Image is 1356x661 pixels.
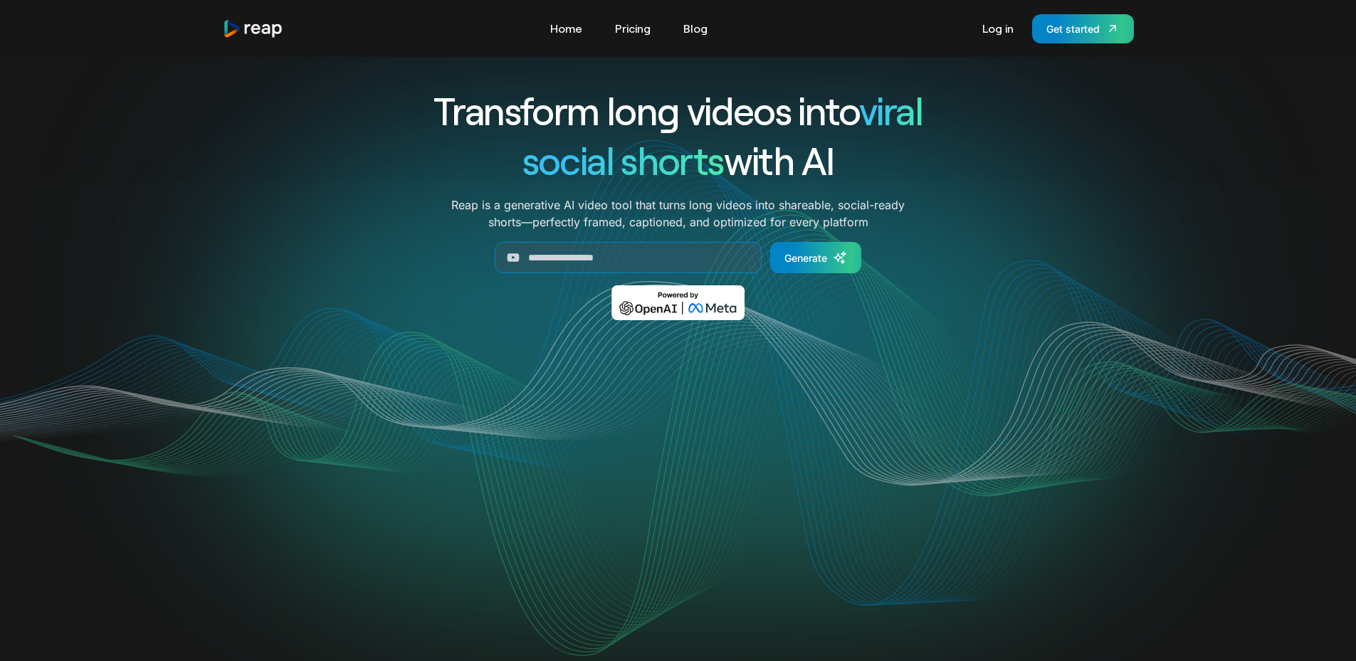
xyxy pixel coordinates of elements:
[543,17,589,40] a: Home
[1046,21,1100,36] div: Get started
[608,17,658,40] a: Pricing
[1032,14,1134,43] a: Get started
[382,135,974,185] h1: with AI
[451,196,905,231] p: Reap is a generative AI video tool that turns long videos into shareable, social-ready shorts—per...
[770,242,861,273] a: Generate
[391,341,965,628] video: Your browser does not support the video tag.
[223,19,284,38] img: reap logo
[522,137,724,183] span: social shorts
[223,19,284,38] a: home
[784,250,827,265] div: Generate
[611,285,745,320] img: Powered by OpenAI & Meta
[859,87,923,133] span: viral
[382,242,974,273] form: Generate Form
[975,17,1021,40] a: Log in
[382,85,974,135] h1: Transform long videos into
[676,17,715,40] a: Blog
